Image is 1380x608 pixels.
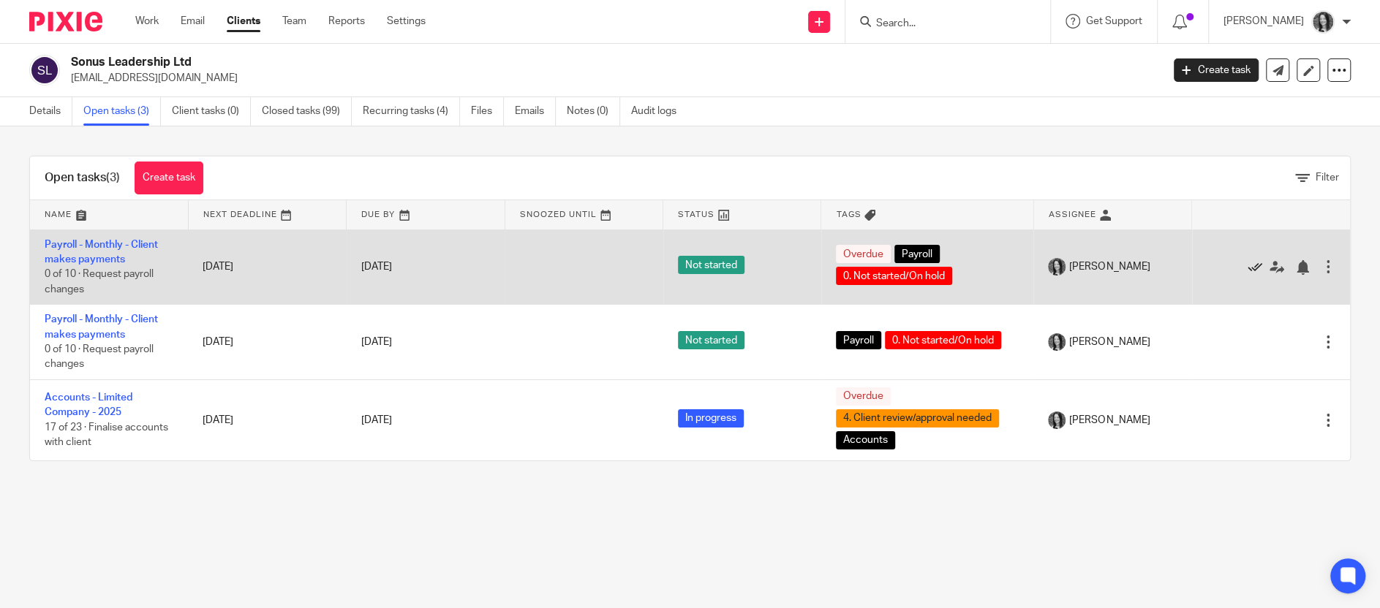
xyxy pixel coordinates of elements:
span: Overdue [836,387,891,406]
img: brodie%203%20small.jpg [1048,258,1066,275]
span: Filter [1316,172,1339,183]
a: Reports [328,14,365,28]
a: Audit logs [631,97,687,126]
a: Files [471,97,504,126]
span: 0. Not started/On hold [836,267,952,285]
a: Emails [515,97,556,126]
a: Notes (0) [567,97,620,126]
span: [PERSON_NAME] [1069,335,1150,349]
span: Status [678,210,714,218]
a: Team [282,14,306,28]
a: Open tasks (3) [83,97,161,126]
img: svg%3E [29,55,60,85]
a: Payroll - Monthly - Client makes payments [45,314,158,339]
img: Pixie [29,12,102,31]
span: [PERSON_NAME] [1069,259,1150,274]
a: Mark as done [1248,259,1270,274]
img: brodie%203%20small.jpg [1048,333,1066,351]
span: 0 of 10 · Request payroll changes [45,269,154,294]
a: Client tasks (0) [172,97,251,126]
span: [PERSON_NAME] [1069,413,1150,427]
a: Payroll - Monthly - Client makes payments [45,240,158,265]
h1: Open tasks [45,170,120,186]
span: Accounts [836,431,895,449]
img: brodie%203%20small.jpg [1048,411,1066,429]
span: Not started [678,256,744,274]
a: Work [135,14,159,28]
span: 17 of 23 · Finalise accounts with client [45,422,168,448]
a: Clients [227,14,260,28]
span: In progress [678,409,744,427]
span: Payroll [894,245,940,263]
span: Overdue [836,245,891,263]
td: [DATE] [188,305,346,380]
span: (3) [106,172,120,183]
span: 0 of 10 · Request payroll changes [45,344,154,370]
p: [PERSON_NAME] [1223,14,1304,28]
span: [DATE] [361,415,392,425]
span: Snoozed Until [520,210,597,218]
a: Create task [1174,58,1259,82]
a: Closed tasks (99) [262,97,352,126]
span: Get Support [1086,16,1142,26]
td: [DATE] [188,229,346,305]
span: Payroll [836,331,881,349]
span: [DATE] [361,337,392,347]
a: Recurring tasks (4) [363,97,460,126]
img: brodie%203%20small.jpg [1311,10,1335,34]
td: [DATE] [188,380,346,461]
a: Create task [135,161,203,194]
input: Search [875,18,1006,31]
span: 0. Not started/On hold [885,331,1001,349]
p: [EMAIL_ADDRESS][DOMAIN_NAME] [71,71,1152,85]
a: Details [29,97,72,126]
a: Settings [387,14,426,28]
a: Email [181,14,205,28]
span: Not started [678,331,744,349]
a: Accounts - Limited Company - 2025 [45,392,132,417]
h2: Sonus Leadership Ltd [71,55,935,70]
span: Tags [836,210,861,218]
span: [DATE] [361,262,392,272]
span: 4. Client review/approval needed [836,409,999,427]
